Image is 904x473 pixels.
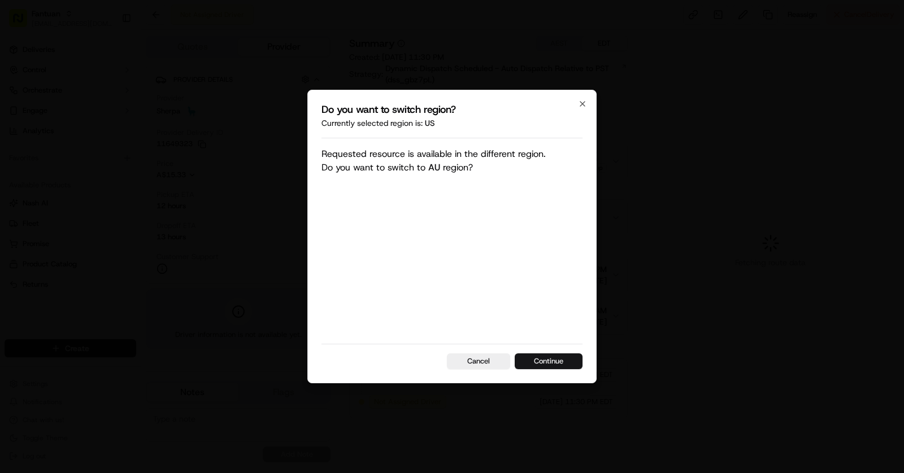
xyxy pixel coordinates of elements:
[321,117,583,129] p: Currently selected region is:
[447,353,510,369] button: Cancel
[321,104,583,115] h2: Do you want to switch region?
[321,147,546,335] p: Requested resource is available in the different region. Do you want to switch to region?
[428,161,440,173] span: AU
[515,353,583,369] button: Continue
[425,118,435,128] span: us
